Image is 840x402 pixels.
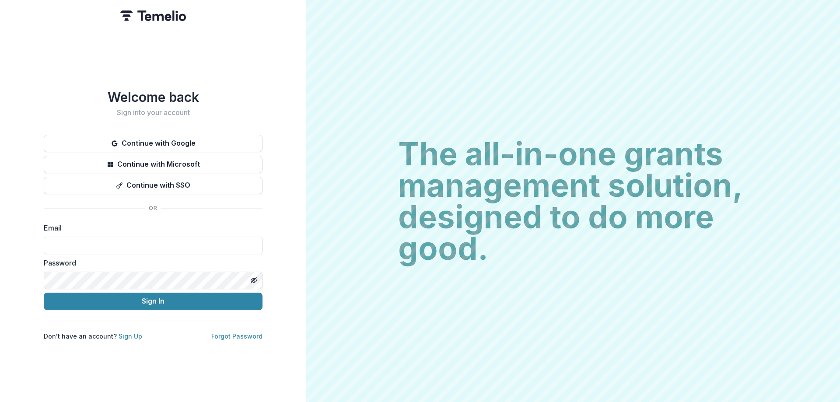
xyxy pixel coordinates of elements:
a: Forgot Password [211,332,262,340]
button: Continue with Google [44,135,262,152]
button: Continue with SSO [44,177,262,194]
h1: Welcome back [44,89,262,105]
a: Sign Up [119,332,142,340]
button: Sign In [44,293,262,310]
p: Don't have an account? [44,332,142,341]
button: Toggle password visibility [247,273,261,287]
img: Temelio [120,10,186,21]
label: Password [44,258,257,268]
h2: Sign into your account [44,108,262,117]
label: Email [44,223,257,233]
button: Continue with Microsoft [44,156,262,173]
